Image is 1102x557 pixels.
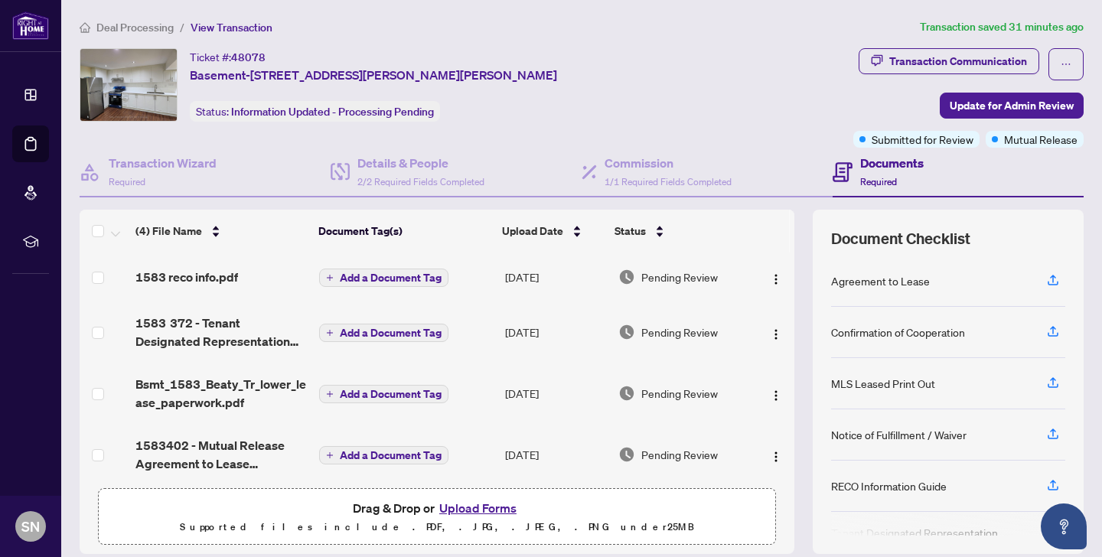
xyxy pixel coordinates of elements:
span: Add a Document Tag [340,272,442,283]
td: [DATE] [499,301,612,363]
span: 1583 reco info.pdf [135,268,238,286]
img: Document Status [618,446,635,463]
button: Transaction Communication [859,48,1039,74]
button: Add a Document Tag [319,385,448,403]
img: Document Status [618,269,635,285]
span: (4) File Name [135,223,202,239]
span: Bsmt_1583_Beaty_Tr_lower_lease_paperwork.pdf [135,375,307,412]
button: Logo [764,442,788,467]
button: Open asap [1041,503,1087,549]
button: Add a Document Tag [319,268,448,288]
button: Add a Document Tag [319,324,448,342]
span: Update for Admin Review [950,93,1074,118]
span: Drag & Drop or [353,498,521,518]
img: Logo [770,328,782,340]
th: (4) File Name [129,210,312,252]
button: Add a Document Tag [319,323,448,343]
img: Logo [770,273,782,285]
div: Transaction Communication [889,49,1027,73]
button: Add a Document Tag [319,269,448,287]
span: Add a Document Tag [340,327,442,338]
span: Status [615,223,646,239]
button: Add a Document Tag [319,445,448,465]
span: 1583 372 - Tenant Designated Representation Agreement - Authority for Leas 2.pdf [135,314,307,350]
span: Mutual Release [1004,131,1078,148]
img: Document Status [618,385,635,402]
span: ellipsis [1061,59,1071,70]
span: Add a Document Tag [340,389,442,399]
td: [DATE] [499,252,612,301]
img: logo [12,11,49,40]
span: Deal Processing [96,21,174,34]
h4: Documents [860,154,924,172]
span: View Transaction [191,21,272,34]
span: plus [326,274,334,282]
h4: Details & People [357,154,484,172]
button: Logo [764,381,788,406]
span: Document Checklist [831,228,970,249]
span: Upload Date [502,223,563,239]
th: Status [608,210,749,252]
button: Logo [764,320,788,344]
span: Required [860,176,897,187]
span: Drag & Drop orUpload FormsSupported files include .PDF, .JPG, .JPEG, .PNG under25MB [99,489,775,546]
img: Document Status [618,324,635,340]
span: SN [21,516,40,537]
div: Status: [190,101,440,122]
span: plus [326,329,334,337]
span: 48078 [231,50,266,64]
span: Pending Review [641,385,718,402]
span: Add a Document Tag [340,450,442,461]
span: Pending Review [641,269,718,285]
th: Upload Date [496,210,608,252]
span: 1583402 - Mutual Release Agreement to Lease Residential 1.pdf [135,436,307,473]
button: Logo [764,265,788,289]
span: Information Updated - Processing Pending [231,105,434,119]
span: Required [109,176,145,187]
span: Basement-[STREET_ADDRESS][PERSON_NAME][PERSON_NAME] [190,66,557,84]
button: Add a Document Tag [319,446,448,464]
span: Pending Review [641,324,718,340]
li: / [180,18,184,36]
div: Ticket #: [190,48,266,66]
img: IMG-W12283499_1.jpg [80,49,177,121]
div: MLS Leased Print Out [831,375,935,392]
td: [DATE] [499,424,612,485]
td: [DATE] [499,363,612,424]
span: plus [326,451,334,459]
th: Document Tag(s) [312,210,497,252]
button: Upload Forms [435,498,521,518]
h4: Transaction Wizard [109,154,217,172]
p: Supported files include .PDF, .JPG, .JPEG, .PNG under 25 MB [108,518,766,536]
div: Notice of Fulfillment / Waiver [831,426,967,443]
span: 1/1 Required Fields Completed [605,176,732,187]
img: Logo [770,451,782,463]
h4: Commission [605,154,732,172]
div: RECO Information Guide [831,477,947,494]
div: Confirmation of Cooperation [831,324,965,340]
img: Logo [770,389,782,402]
article: Transaction saved 31 minutes ago [920,18,1084,36]
button: Add a Document Tag [319,384,448,404]
span: plus [326,390,334,398]
span: home [80,22,90,33]
button: Update for Admin Review [940,93,1084,119]
span: Submitted for Review [872,131,973,148]
div: Agreement to Lease [831,272,930,289]
span: 2/2 Required Fields Completed [357,176,484,187]
span: Pending Review [641,446,718,463]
